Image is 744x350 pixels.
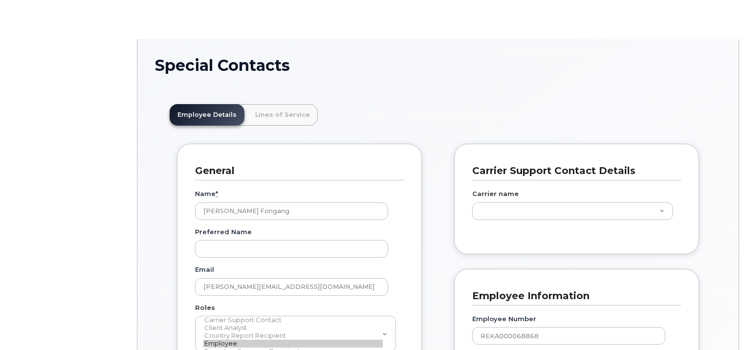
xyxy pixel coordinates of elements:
label: Name [195,189,218,198]
option: Client Analyst [203,324,383,332]
label: Preferred Name [195,227,252,237]
option: Carrier Support Contact [203,316,383,324]
h3: General [195,164,396,177]
option: Country Report Recipient [203,332,383,340]
a: Employee Details [170,104,244,126]
a: Lines of Service [247,104,318,126]
h3: Employee Information [472,289,674,303]
label: Carrier name [472,189,519,198]
option: Employee [203,340,383,348]
h3: Carrier Support Contact Details [472,164,674,177]
abbr: required [216,190,218,197]
label: Email [195,265,214,274]
label: Roles [195,303,215,312]
h1: Special Contacts [155,57,721,74]
label: Employee Number [472,314,536,324]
